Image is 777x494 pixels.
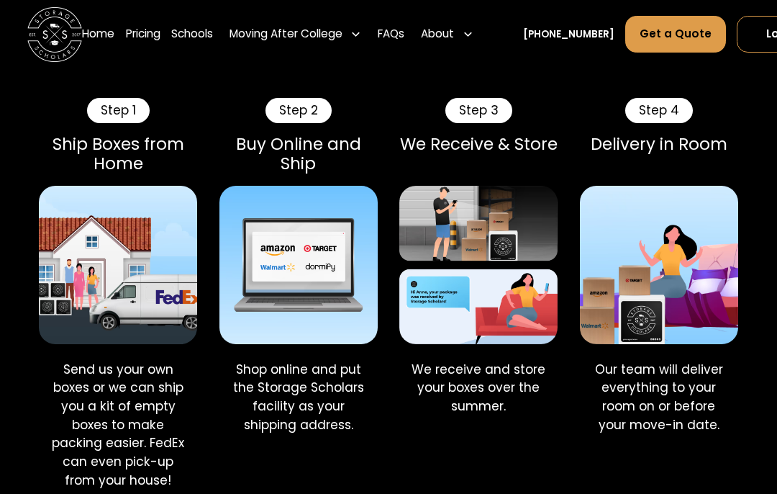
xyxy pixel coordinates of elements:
[230,26,342,42] div: Moving After College
[625,99,693,125] div: Step 4
[399,135,558,155] div: We Receive & Store
[126,15,160,53] a: Pricing
[265,99,332,125] div: Step 2
[82,15,114,53] a: Home
[416,15,479,53] div: About
[421,26,454,42] div: About
[523,27,614,42] a: [PHONE_NUMBER]
[411,361,547,417] p: We receive and store your boxes over the summer.
[39,135,197,175] div: Ship Boxes from Home
[230,361,367,436] p: Shop online and put the Storage Scholars facility as your shipping address.
[378,15,404,53] a: FAQs
[625,16,726,53] a: Get a Quote
[27,7,82,62] img: Storage Scholars main logo
[87,99,150,125] div: Step 1
[224,15,367,53] div: Moving After College
[580,135,738,155] div: Delivery in Room
[219,135,378,175] div: Buy Online and Ship
[445,99,512,125] div: Step 3
[171,15,213,53] a: Schools
[50,361,186,491] p: Send us your own boxes or we can ship you a kit of empty boxes to make packing easier. FedEx can ...
[591,361,727,436] p: Our team will deliver everything to your room on or before your move-in date.
[27,7,82,62] a: home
